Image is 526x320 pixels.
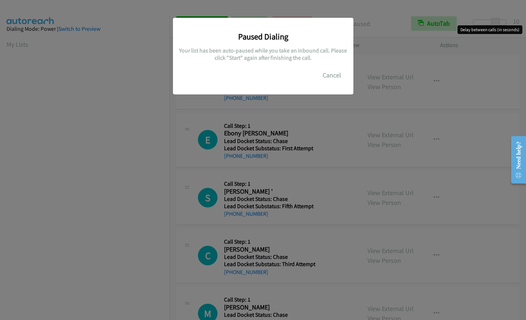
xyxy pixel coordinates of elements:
[178,47,348,61] h5: Your list has been auto-paused while you take an inbound call. Please click "Start" again after f...
[178,31,348,42] h3: Paused Dialing
[505,131,526,189] iframe: Resource Center
[457,25,522,34] div: Delay between calls (in seconds)
[316,68,348,83] button: Cancel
